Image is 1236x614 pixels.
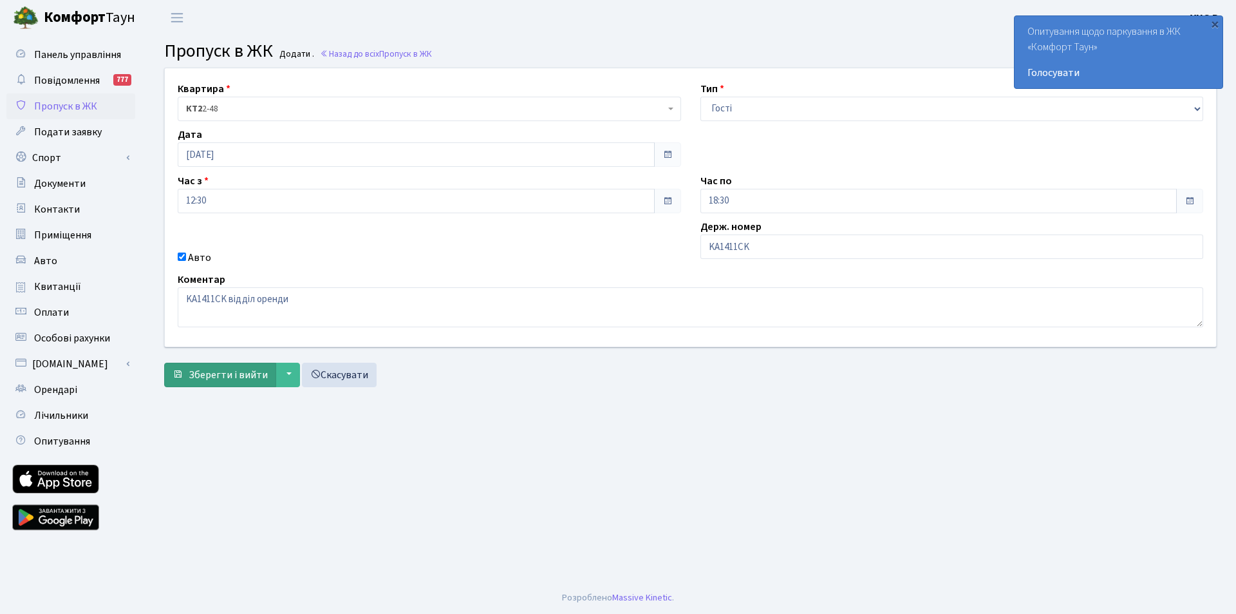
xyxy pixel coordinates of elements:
[6,325,135,351] a: Особові рахунки
[1015,16,1222,88] div: Опитування щодо паркування в ЖК «Комфорт Таун»
[178,127,202,142] label: Дата
[164,363,276,387] button: Зберегти і вийти
[6,145,135,171] a: Спорт
[34,254,57,268] span: Авто
[700,219,762,235] label: Держ. номер
[34,383,77,397] span: Орендарі
[34,73,100,88] span: Повідомлення
[34,202,80,216] span: Контакти
[161,7,193,28] button: Переключити навігацію
[1208,17,1221,30] div: ×
[1190,11,1221,25] b: УНО Р.
[34,434,90,448] span: Опитування
[34,125,102,139] span: Подати заявку
[6,171,135,197] a: Документи
[178,97,681,121] span: <b>КТ2</b>&nbsp;&nbsp;&nbsp;2-48
[700,173,732,189] label: Час по
[188,250,211,265] label: Авто
[34,177,86,191] span: Документи
[6,42,135,68] a: Панель управління
[34,48,121,62] span: Панель управління
[34,280,81,294] span: Квитанції
[700,81,724,97] label: Тип
[1190,10,1221,26] a: УНО Р.
[178,272,225,287] label: Коментар
[13,5,39,31] img: logo.png
[612,591,672,604] a: Massive Kinetic
[178,81,230,97] label: Квартира
[113,74,131,86] div: 777
[34,408,88,423] span: Лічильники
[302,363,377,387] a: Скасувати
[6,377,135,403] a: Орендарі
[44,7,135,29] span: Таун
[34,331,110,345] span: Особові рахунки
[186,102,202,115] b: КТ2
[34,99,97,113] span: Пропуск в ЖК
[379,48,432,60] span: Пропуск в ЖК
[186,102,665,115] span: <b>КТ2</b>&nbsp;&nbsp;&nbsp;2-48
[6,248,135,274] a: Авто
[700,235,1204,259] input: AA0001AA
[6,428,135,454] a: Опитування
[6,222,135,248] a: Приміщення
[34,228,91,242] span: Приміщення
[6,119,135,145] a: Подати заявку
[1027,65,1210,81] a: Голосувати
[6,274,135,300] a: Квитанції
[320,48,432,60] a: Назад до всіхПропуск в ЖК
[6,197,135,222] a: Контакти
[164,38,273,64] span: Пропуск в ЖК
[178,173,209,189] label: Час з
[6,93,135,119] a: Пропуск в ЖК
[6,403,135,428] a: Лічильники
[562,591,674,605] div: Розроблено .
[6,351,135,377] a: [DOMAIN_NAME]
[277,49,314,60] small: Додати .
[44,7,106,28] b: Комфорт
[34,305,69,320] span: Оплати
[189,368,268,382] span: Зберегти і вийти
[6,300,135,325] a: Оплати
[6,68,135,93] a: Повідомлення777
